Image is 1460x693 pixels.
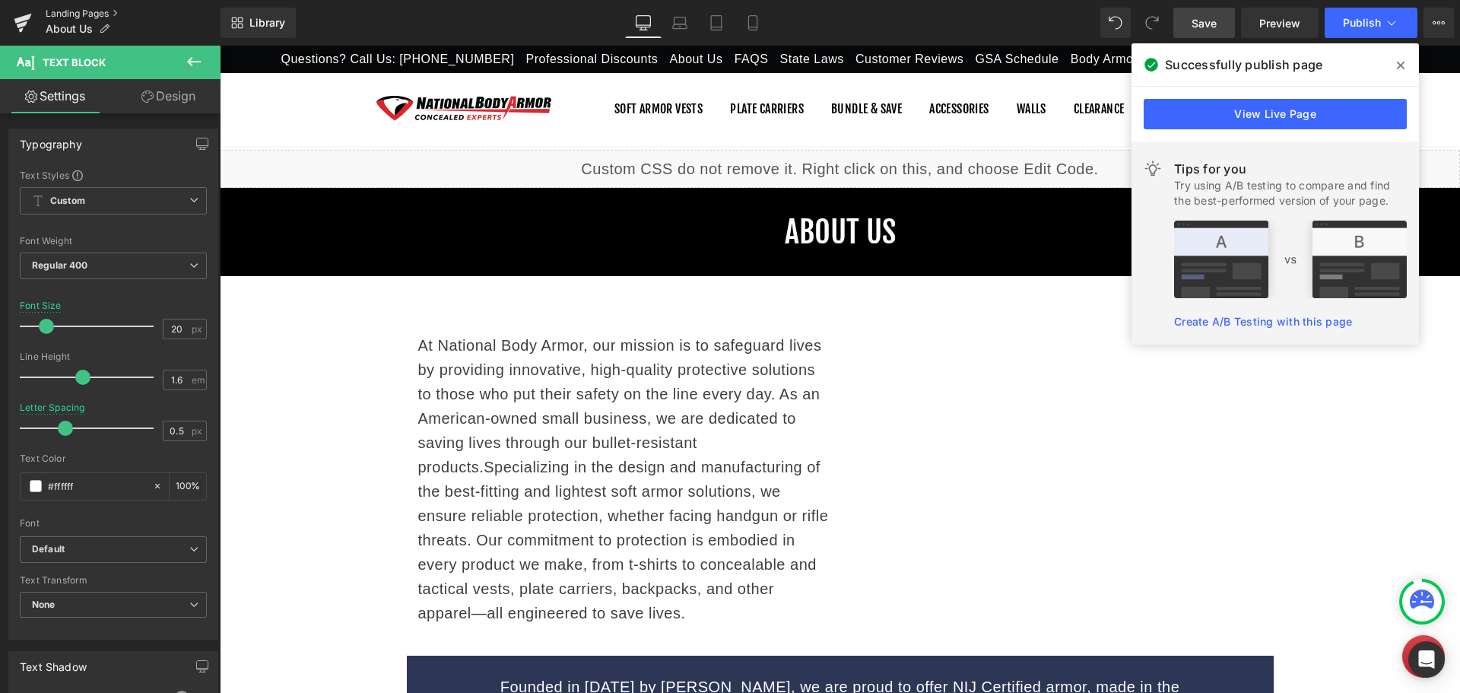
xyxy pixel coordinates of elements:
[1192,15,1217,31] span: Save
[20,575,207,586] div: Text Transform
[20,129,82,151] div: Typography
[600,49,693,78] a: Bundle & Save
[557,1,628,27] a: State Laws
[170,473,206,500] div: %
[751,1,843,27] a: GSA Schedule
[847,1,1069,27] a: Body Armor Basic Education Material
[698,49,780,78] a: Accessories
[383,49,967,78] ul: Primary
[921,49,968,78] a: BLOG
[20,351,207,362] div: Line Height
[221,8,296,38] a: New Library
[46,23,93,35] span: About Us
[48,478,145,494] input: Color
[50,195,85,208] b: Custom
[511,1,553,27] a: FAQS
[632,1,747,27] a: Customer Reviews
[1423,8,1454,38] button: More
[20,453,207,464] div: Text Color
[499,49,595,78] a: Plate Carriers
[58,1,299,27] a: Questions? Call Us: [PHONE_NUMBER]
[198,413,609,576] span: Specializing in the design and manufacturing of the best-fitting and lightest soft armor solution...
[1174,315,1352,328] a: Create A/B Testing with this page
[46,8,221,20] a: Landing Pages
[786,49,838,78] a: Walls
[1165,56,1322,74] span: Successfully publish page
[32,599,56,610] b: None
[735,8,771,38] a: Mobile
[383,49,494,78] a: Soft Armor Vests
[20,300,62,311] div: Font Size
[249,16,285,30] span: Library
[192,426,205,436] span: px
[843,49,916,78] a: Clearance
[20,518,207,529] div: Font
[1174,221,1407,298] img: tip.png
[1174,178,1407,208] div: Try using A/B testing to compare and find the best-performed version of your page.
[446,1,507,27] a: About Us
[1144,99,1407,129] a: View Live Page
[1241,8,1319,38] a: Preview
[32,543,65,556] i: Default
[1137,8,1167,38] button: Redo
[192,375,205,385] span: em
[32,259,88,271] b: Regular 400
[20,402,85,413] div: Letter Spacing
[662,8,698,38] a: Laptop
[303,1,443,27] a: Professional Discounts
[113,79,224,113] a: Design
[1259,15,1300,31] span: Preview
[632,308,1043,558] iframe: Introducing National Body Armor.mov
[698,8,735,38] a: Tablet
[20,169,207,181] div: Text Styles
[1343,17,1381,29] span: Publish
[20,236,207,246] div: Font Weight
[1144,160,1162,178] img: light.svg
[192,324,205,334] span: px
[20,652,87,673] div: Text Shadow
[1174,160,1407,178] div: Tips for you
[43,56,106,68] span: Text Block
[157,50,332,78] img: National Body Armor
[625,8,662,38] a: Desktop
[1408,641,1445,678] div: Open Intercom Messenger
[1100,8,1131,38] button: Undo
[198,288,609,580] p: At National Body Armor, our mission is to safeguard lives by providing innovative, high-quality p...
[1325,8,1417,38] button: Publish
